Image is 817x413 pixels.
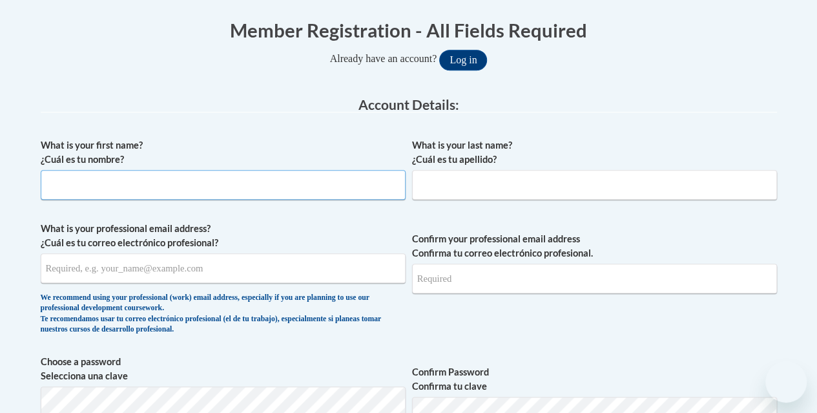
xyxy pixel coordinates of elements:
[330,53,437,64] span: Already have an account?
[41,355,406,383] label: Choose a password Selecciona una clave
[412,232,777,260] label: Confirm your professional email address Confirma tu correo electrónico profesional.
[412,170,777,200] input: Metadata input
[41,170,406,200] input: Metadata input
[41,293,406,335] div: We recommend using your professional (work) email address, especially if you are planning to use ...
[41,253,406,283] input: Metadata input
[358,96,459,112] span: Account Details:
[412,138,777,167] label: What is your last name? ¿Cuál es tu apellido?
[412,365,777,394] label: Confirm Password Confirma tu clave
[41,17,777,43] h1: Member Registration - All Fields Required
[41,222,406,250] label: What is your professional email address? ¿Cuál es tu correo electrónico profesional?
[765,361,807,403] iframe: Button to launch messaging window
[439,50,487,70] button: Log in
[412,264,777,293] input: Required
[41,138,406,167] label: What is your first name? ¿Cuál es tu nombre?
